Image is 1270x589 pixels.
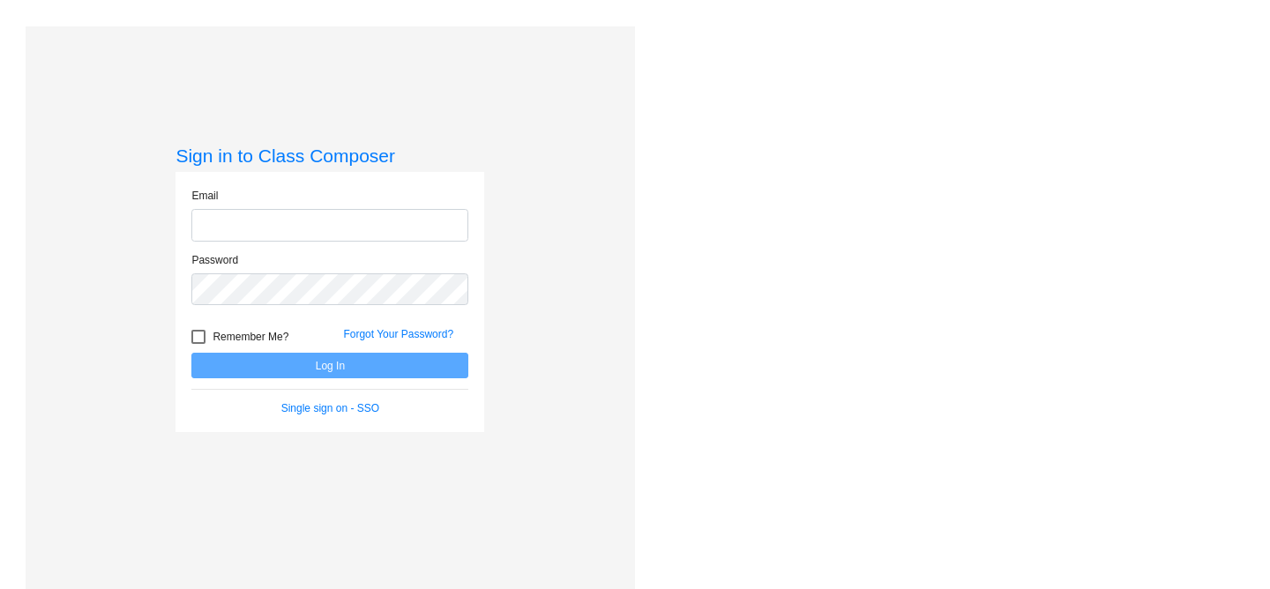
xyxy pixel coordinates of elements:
span: Remember Me? [213,326,288,347]
h3: Sign in to Class Composer [176,145,484,167]
a: Single sign on - SSO [281,402,379,414]
a: Forgot Your Password? [343,328,453,340]
label: Email [191,188,218,204]
label: Password [191,252,238,268]
button: Log In [191,353,468,378]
